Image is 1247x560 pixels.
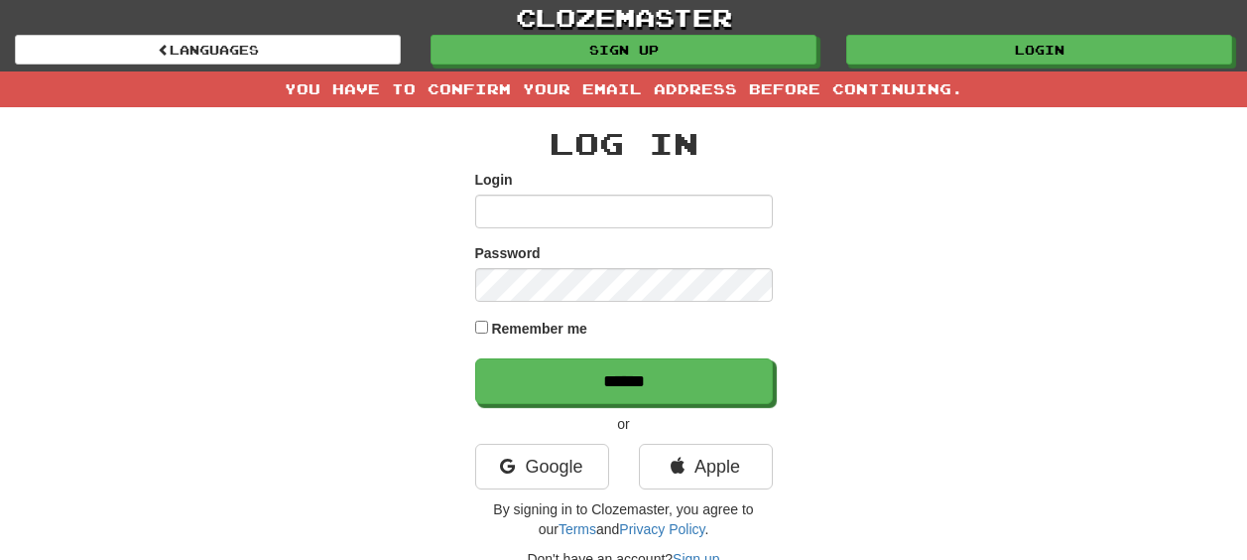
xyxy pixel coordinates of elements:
[846,35,1232,65] a: Login
[491,319,587,339] label: Remember me
[475,414,773,434] p: or
[475,127,773,160] h2: Log In
[475,444,609,490] a: Google
[15,35,401,65] a: Languages
[431,35,816,65] a: Sign up
[639,444,773,490] a: Apple
[619,521,704,537] a: Privacy Policy
[475,499,773,539] p: By signing in to Clozemaster, you agree to our and .
[475,243,541,263] label: Password
[559,521,596,537] a: Terms
[475,170,513,190] label: Login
